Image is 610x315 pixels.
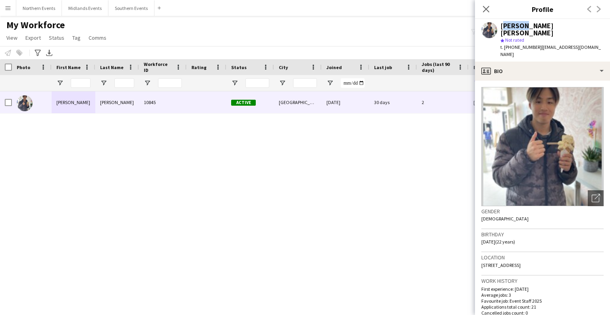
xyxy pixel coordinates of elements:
[481,239,515,245] span: [DATE] (22 years)
[52,91,95,113] div: [PERSON_NAME]
[16,0,62,16] button: Northern Events
[56,64,81,70] span: First Name
[100,79,107,87] button: Open Filter Menu
[481,216,529,222] span: [DEMOGRAPHIC_DATA]
[25,34,41,41] span: Export
[17,95,33,111] img: Tsz Ho Wong
[500,22,604,37] div: [PERSON_NAME] [PERSON_NAME]
[481,298,604,304] p: Favourite job: Event Staff 2025
[341,78,365,88] input: Joined Filter Input
[505,37,524,43] span: Not rated
[274,91,322,113] div: [GEOGRAPHIC_DATA]
[6,34,17,41] span: View
[95,91,139,113] div: [PERSON_NAME]
[473,79,481,87] button: Open Filter Menu
[22,33,44,43] a: Export
[417,91,469,113] div: 2
[293,78,317,88] input: City Filter Input
[108,0,154,16] button: Southern Events
[588,190,604,206] div: Open photos pop-in
[279,64,288,70] span: City
[481,262,521,268] span: [STREET_ADDRESS]
[46,33,68,43] a: Status
[6,19,65,31] span: My Workforce
[500,44,542,50] span: t. [PHONE_NUMBER]
[144,79,151,87] button: Open Filter Menu
[62,0,108,16] button: Midlands Events
[33,48,42,58] app-action-btn: Advanced filters
[481,87,604,206] img: Crew avatar or photo
[326,79,334,87] button: Open Filter Menu
[481,286,604,292] p: First experience: [DATE]
[422,61,454,73] span: Jobs (last 90 days)
[139,91,187,113] div: 10845
[369,91,417,113] div: 30 days
[158,78,182,88] input: Workforce ID Filter Input
[481,231,604,238] h3: Birthday
[69,33,84,43] a: Tag
[17,64,30,70] span: Photo
[44,48,54,58] app-action-btn: Export XLSX
[144,61,172,73] span: Workforce ID
[72,34,81,41] span: Tag
[481,292,604,298] p: Average jobs: 3
[56,79,64,87] button: Open Filter Menu
[231,79,238,87] button: Open Filter Menu
[326,64,342,70] span: Joined
[100,64,124,70] span: Last Name
[71,78,91,88] input: First Name Filter Input
[374,64,392,70] span: Last job
[279,79,286,87] button: Open Filter Menu
[481,304,604,310] p: Applications total count: 21
[475,62,610,81] div: Bio
[475,4,610,14] h3: Profile
[481,254,604,261] h3: Location
[191,64,207,70] span: Rating
[481,208,604,215] h3: Gender
[245,78,269,88] input: Status Filter Input
[473,64,486,70] span: Email
[231,64,247,70] span: Status
[322,91,369,113] div: [DATE]
[49,34,64,41] span: Status
[3,33,21,43] a: View
[231,100,256,106] span: Active
[89,34,106,41] span: Comms
[481,277,604,284] h3: Work history
[85,33,110,43] a: Comms
[500,44,601,57] span: | [EMAIL_ADDRESS][DOMAIN_NAME]
[114,78,134,88] input: Last Name Filter Input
